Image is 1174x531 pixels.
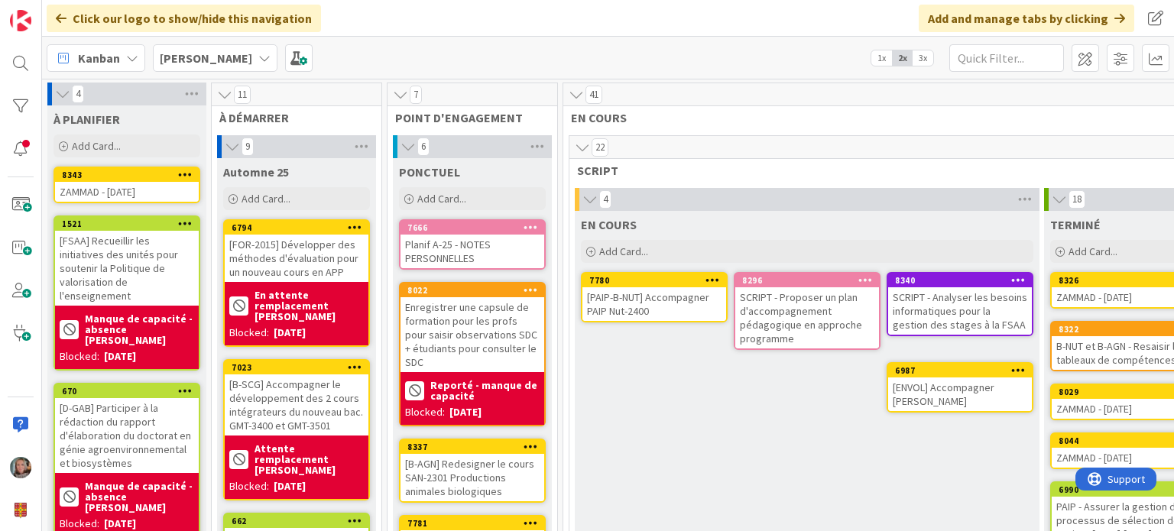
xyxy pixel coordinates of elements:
[399,164,460,180] span: PONCTUEL
[1069,190,1085,209] span: 18
[581,272,728,322] a: 7780[PAIP-B-NUT] Accompagner PAIP Nut-2400
[399,282,546,426] a: 8022Enregistrer une capsule de formation pour les profs pour saisir observations SDC + étudiants ...
[232,362,368,373] div: 7023
[219,110,362,125] span: À DÉMARRER
[888,364,1032,377] div: 6987
[407,442,544,452] div: 8337
[72,85,84,103] span: 4
[735,274,879,287] div: 8296
[892,50,913,66] span: 2x
[160,50,252,66] b: [PERSON_NAME]
[274,478,306,494] div: [DATE]
[32,2,70,21] span: Support
[54,112,120,127] span: À PLANIFIER
[599,190,611,209] span: 4
[242,192,290,206] span: Add Card...
[735,287,879,348] div: SCRIPT - Proposer un plan d'accompagnement pédagogique en approche programme
[919,5,1134,32] div: Add and manage tabs by clicking
[72,139,121,153] span: Add Card...
[62,219,199,229] div: 1521
[85,313,194,345] b: Manque de capacité - absence [PERSON_NAME]
[60,348,99,364] div: Blocked:
[449,404,482,420] div: [DATE]
[55,384,199,473] div: 670[D-GAB] Participer à la rédaction du rapport d'élaboration du doctorat en génie agroenvironnem...
[55,168,199,182] div: 8343
[888,274,1032,287] div: 8340
[401,235,544,268] div: Planif A-25 - NOTES PERSONNELLES
[401,283,544,372] div: 8022Enregistrer une capsule de formation pour les profs pour saisir observations SDC + étudiants ...
[78,49,120,67] span: Kanban
[742,275,879,286] div: 8296
[399,219,546,270] a: 7666Planif A-25 - NOTES PERSONNELLES
[888,274,1032,335] div: 8340SCRIPT - Analyser les besoins informatiques pour la gestion des stages à la FSAA
[410,86,422,104] span: 7
[225,514,368,528] div: 662
[225,221,368,235] div: 6794
[85,481,194,513] b: Manque de capacité - absence [PERSON_NAME]
[225,221,368,282] div: 6794[FOR-2015] Développer des méthodes d'évaluation pour un nouveau cours en APP
[229,325,269,341] div: Blocked:
[735,274,879,348] div: 8296SCRIPT - Proposer un plan d'accompagnement pédagogique en approche programme
[55,217,199,231] div: 1521
[47,5,321,32] div: Click our logo to show/hide this navigation
[895,365,1032,376] div: 6987
[54,167,200,203] a: 8343ZAMMAD - [DATE]
[581,217,637,232] span: EN COURS
[274,325,306,341] div: [DATE]
[401,454,544,501] div: [B-AGN] Redesigner le cours SAN-2301 Productions animales biologiques
[55,384,199,398] div: 670
[734,272,880,350] a: 8296SCRIPT - Proposer un plan d'accompagnement pédagogique en approche programme
[871,50,892,66] span: 1x
[10,500,31,521] img: avatar
[10,457,31,478] img: SP
[582,287,726,321] div: [PAIP-B-NUT] Accompagner PAIP Nut-2400
[913,50,933,66] span: 3x
[62,386,199,397] div: 670
[225,361,368,435] div: 7023[B-SCG] Accompagner le développement des 2 cours intégrateurs du nouveau bac. GMT-3400 et GMT...
[232,222,368,233] div: 6794
[407,222,544,233] div: 7666
[242,138,254,156] span: 9
[888,364,1032,411] div: 6987[ENVOL] Accompagner [PERSON_NAME]
[104,348,136,364] div: [DATE]
[255,290,364,322] b: En attente remplacement [PERSON_NAME]
[895,275,1032,286] div: 8340
[232,516,368,526] div: 662
[55,231,199,306] div: [FSAA] Recueillir les initiatives des unités pour soutenir la Politique de valorisation de l'ense...
[229,478,269,494] div: Blocked:
[888,377,1032,411] div: [ENVOL] Accompagner [PERSON_NAME]
[599,244,648,258] span: Add Card...
[225,374,368,435] div: [B-SCG] Accompagner le développement des 2 cours intégrateurs du nouveau bac. GMT-3400 et GMT-3501
[405,404,445,420] div: Blocked:
[888,287,1032,335] div: SCRIPT - Analyser les besoins informatiques pour la gestion des stages à la FSAA
[582,274,726,321] div: 7780[PAIP-B-NUT] Accompagner PAIP Nut-2400
[55,217,199,306] div: 1521[FSAA] Recueillir les initiatives des unités pour soutenir la Politique de valorisation de l'...
[401,221,544,235] div: 7666
[401,440,544,501] div: 8337[B-AGN] Redesigner le cours SAN-2301 Productions animales biologiques
[399,439,546,503] a: 8337[B-AGN] Redesigner le cours SAN-2301 Productions animales biologiques
[949,44,1064,72] input: Quick Filter...
[407,518,544,529] div: 7781
[401,283,544,297] div: 8022
[55,168,199,202] div: 8343ZAMMAD - [DATE]
[417,138,430,156] span: 6
[401,440,544,454] div: 8337
[401,516,544,530] div: 7781
[55,398,199,473] div: [D-GAB] Participer à la rédaction du rapport d'élaboration du doctorat en génie agroenvironnement...
[407,285,544,296] div: 8022
[585,86,602,104] span: 41
[430,380,540,401] b: Reporté - manque de capacité
[54,215,200,371] a: 1521[FSAA] Recueillir les initiatives des unités pour soutenir la Politique de valorisation de l'...
[55,182,199,202] div: ZAMMAD - [DATE]
[255,443,364,475] b: Attente remplacement [PERSON_NAME]
[223,359,370,500] a: 7023[B-SCG] Accompagner le développement des 2 cours intégrateurs du nouveau bac. GMT-3400 et GMT...
[225,235,368,282] div: [FOR-2015] Développer des méthodes d'évaluation pour un nouveau cours en APP
[223,219,370,347] a: 6794[FOR-2015] Développer des méthodes d'évaluation pour un nouveau cours en APPEn attente rempla...
[401,297,544,372] div: Enregistrer une capsule de formation pour les profs pour saisir observations SDC + étudiants pour...
[225,361,368,374] div: 7023
[234,86,251,104] span: 11
[1069,244,1117,258] span: Add Card...
[417,192,466,206] span: Add Card...
[62,170,199,180] div: 8343
[10,10,31,31] img: Visit kanbanzone.com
